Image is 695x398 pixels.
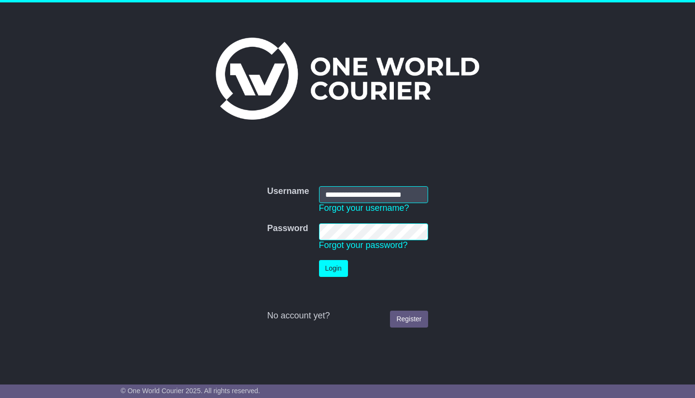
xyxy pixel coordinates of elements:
div: No account yet? [267,311,428,321]
span: © One World Courier 2025. All rights reserved. [121,387,260,395]
img: One World [216,38,479,120]
a: Register [390,311,428,328]
a: Forgot your password? [319,240,408,250]
label: Username [267,186,309,197]
label: Password [267,223,308,234]
a: Forgot your username? [319,203,409,213]
button: Login [319,260,348,277]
